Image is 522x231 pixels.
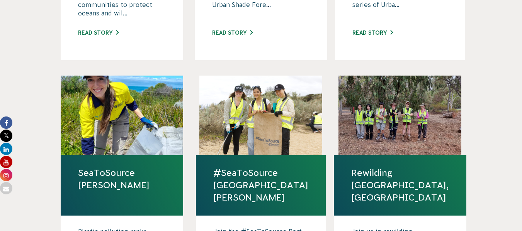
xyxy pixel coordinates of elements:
a: Rewilding [GEOGRAPHIC_DATA], [GEOGRAPHIC_DATA] [351,167,449,204]
a: Read story [212,30,253,36]
a: SeaToSource [PERSON_NAME] [78,167,166,191]
a: Read story [352,30,393,36]
a: Read story [78,30,119,36]
a: #SeaToSource [GEOGRAPHIC_DATA][PERSON_NAME] [213,167,308,204]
